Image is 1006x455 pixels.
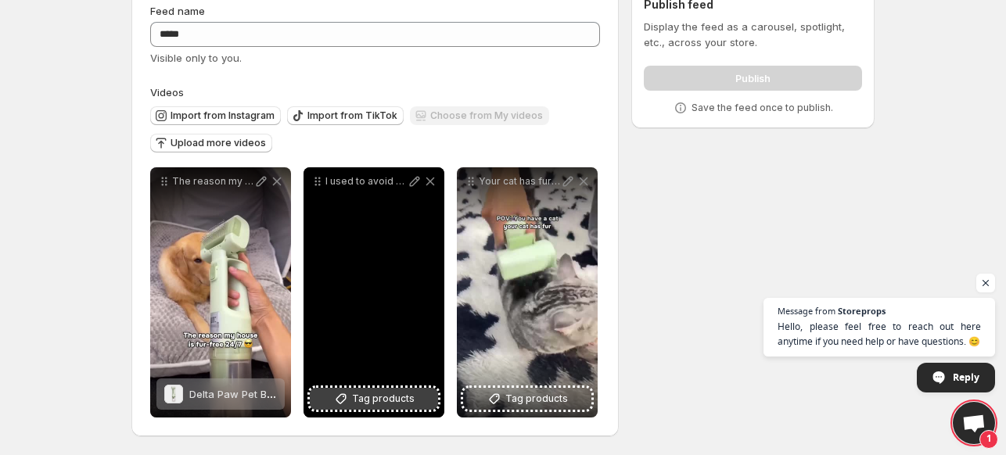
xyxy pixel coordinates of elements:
[164,385,183,403] img: Delta Paw Pet Brush Vacuum
[150,5,205,17] span: Feed name
[172,175,253,188] p: The reason my house is fur-free 247 NoMoreFurEverywhere dogmomlife homecleaning cleaninghacks fy ...
[778,319,981,349] span: Hello, please feel free to reach out here anytime if you need help or have questions. 😊
[150,52,242,64] span: Visible only to you.
[287,106,404,125] button: Import from TikTok
[150,106,281,125] button: Import from Instagram
[325,175,407,188] p: I used to avoid brushing my cat Shed hiss run away and the hair would go everywhere Then I found ...
[310,388,438,410] button: Tag products
[778,306,835,315] span: Message from
[692,102,833,114] p: Save the feed once to publish.
[979,430,998,449] span: 1
[953,364,979,391] span: Reply
[304,167,444,417] div: I used to avoid brushing my cat Shed hiss run away and the hair would go everywhere Then I found ...
[307,109,397,122] span: Import from TikTok
[505,391,568,407] span: Tag products
[457,167,598,417] div: Your cat has fur its fur flies in the airTag products
[171,137,266,149] span: Upload more videos
[189,388,332,400] span: Delta Paw Pet Brush Vacuum
[150,134,272,152] button: Upload more videos
[352,391,415,407] span: Tag products
[838,306,886,315] span: Storeprops
[171,109,275,122] span: Import from Instagram
[644,19,862,50] p: Display the feed as a carousel, spotlight, etc., across your store.
[479,175,560,188] p: Your cat has fur its fur flies in the air
[463,388,591,410] button: Tag products
[150,167,291,417] div: The reason my house is fur-free 247 NoMoreFurEverywhere dogmomlife homecleaning cleaninghacks fy ...
[953,402,995,444] div: Open chat
[150,86,184,99] span: Videos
